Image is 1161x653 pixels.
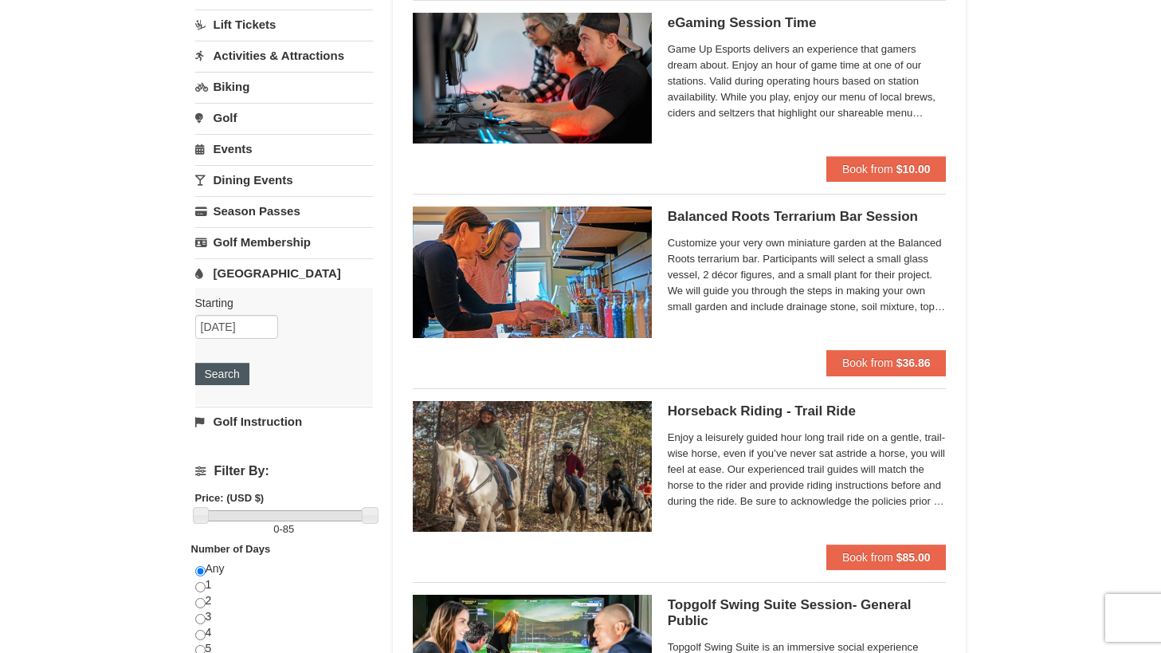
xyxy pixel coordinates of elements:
a: Biking [195,72,373,101]
h5: eGaming Session Time [668,15,947,31]
button: Search [195,363,249,385]
button: Book from $85.00 [826,545,947,570]
h4: Filter By: [195,464,373,478]
span: Game Up Esports delivers an experience that gamers dream about. Enjoy an hour of game time at one... [668,41,947,121]
strong: $36.86 [896,356,931,369]
a: [GEOGRAPHIC_DATA] [195,258,373,288]
a: Golf Membership [195,227,373,257]
span: Enjoy a leisurely guided hour long trail ride on a gentle, trail-wise horse, even if you’ve never... [668,430,947,509]
strong: $10.00 [896,163,931,175]
img: 19664770-34-0b975b5b.jpg [413,13,652,144]
button: Book from $10.00 [826,156,947,182]
strong: Number of Days [191,543,271,555]
img: 21584748-79-4e8ac5ed.jpg [413,401,652,532]
span: Book from [842,551,893,564]
span: 0 [273,523,279,535]
a: Golf [195,103,373,132]
span: Book from [842,356,893,369]
a: Season Passes [195,196,373,226]
button: Book from $36.86 [826,350,947,376]
a: Lift Tickets [195,10,373,39]
a: Golf Instruction [195,407,373,436]
label: - [195,521,373,537]
h5: Topgolf Swing Suite Session- General Public [668,597,947,629]
strong: $85.00 [896,551,931,564]
img: 18871151-30-393e4332.jpg [413,207,652,337]
label: Starting [195,295,361,311]
span: Book from [842,163,893,175]
span: 85 [283,523,294,535]
a: Events [195,134,373,163]
h5: Horseback Riding - Trail Ride [668,403,947,419]
a: Activities & Attractions [195,41,373,70]
a: Dining Events [195,165,373,195]
span: Customize your very own miniature garden at the Balanced Roots terrarium bar. Participants will s... [668,235,947,315]
strong: Price: (USD $) [195,492,265,504]
h5: Balanced Roots Terrarium Bar Session [668,209,947,225]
